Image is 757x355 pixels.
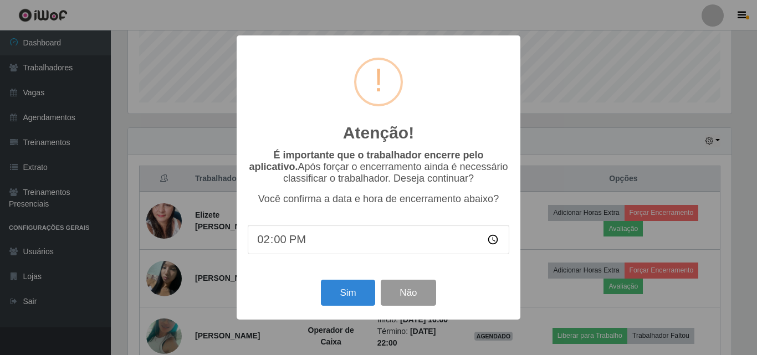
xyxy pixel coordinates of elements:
[248,150,509,184] p: Após forçar o encerramento ainda é necessário classificar o trabalhador. Deseja continuar?
[249,150,483,172] b: É importante que o trabalhador encerre pelo aplicativo.
[248,193,509,205] p: Você confirma a data e hora de encerramento abaixo?
[381,280,436,306] button: Não
[343,123,414,143] h2: Atenção!
[321,280,375,306] button: Sim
